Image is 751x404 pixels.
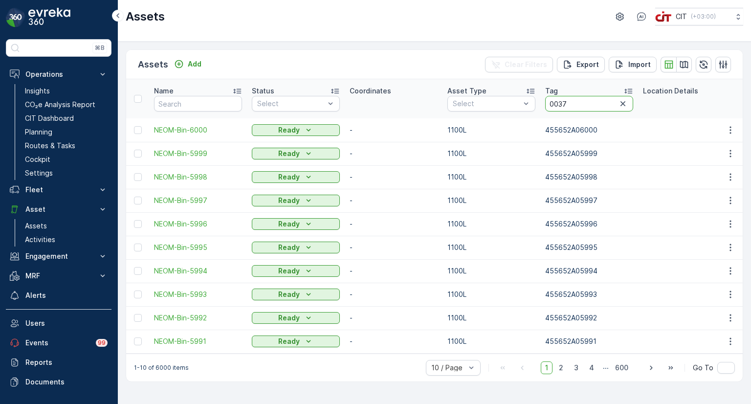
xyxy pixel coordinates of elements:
button: Ready [252,148,340,159]
span: NEOM-Bin-5994 [154,266,242,276]
a: Activities [21,233,111,247]
a: Routes & Tasks [21,139,111,153]
p: 1-10 of 6000 items [134,364,189,372]
a: NEOM-Bin-5997 [154,196,242,205]
span: Go To [693,363,713,373]
p: Name [154,86,174,96]
p: Select [257,99,325,109]
td: 455652A05991 [540,330,638,353]
p: Ready [278,172,300,182]
td: 455652A05992 [540,306,638,330]
button: Ready [252,124,340,136]
span: 600 [611,361,633,374]
a: NEOM-Bin-5999 [154,149,242,158]
p: Asset Type [447,86,486,96]
p: Asset [25,204,92,214]
p: Coordinates [350,86,391,96]
div: - [350,147,438,160]
div: - [350,264,438,278]
div: - [350,123,438,137]
span: 1 [541,361,552,374]
button: Export [557,57,605,72]
a: Documents [6,372,111,392]
p: Ready [278,290,300,299]
button: Add [170,58,205,70]
p: Insights [25,86,50,96]
button: Ready [252,242,340,253]
a: NEOM-Bin-5991 [154,337,242,346]
td: 455652A05997 [540,189,638,212]
p: Assets [126,9,165,24]
td: 1100L [442,330,540,353]
a: Alerts [6,286,111,305]
td: 1100L [442,142,540,165]
a: NEOM-Bin-5992 [154,313,242,323]
a: Reports [6,353,111,372]
p: ... [603,361,609,374]
a: CO₂e Analysis Report [21,98,111,112]
div: Toggle Row Selected [134,197,142,204]
span: 4 [585,361,598,374]
button: Ready [252,171,340,183]
button: Ready [252,336,340,347]
p: MRF [25,271,92,281]
p: Activities [25,235,55,245]
p: Location Details [643,86,698,96]
p: Ready [278,243,300,252]
p: Select [453,99,520,109]
td: 1100L [442,118,540,142]
a: CIT Dashboard [21,112,111,125]
p: Operations [25,69,92,79]
p: Clear Filters [505,60,547,69]
p: Settings [25,168,53,178]
div: Toggle Row Selected [134,291,142,298]
p: Ready [278,125,300,135]
a: Assets [21,219,111,233]
td: 455652A05993 [540,283,638,306]
button: Ready [252,195,340,206]
div: Toggle Row Selected [134,126,142,134]
img: logo [6,8,25,27]
img: cit-logo_pOk6rL0.png [655,11,672,22]
button: Ready [252,265,340,277]
button: Clear Filters [485,57,553,72]
a: Settings [21,166,111,180]
a: Users [6,314,111,333]
div: Toggle Row Selected [134,337,142,345]
span: NEOM-Bin-5995 [154,243,242,252]
button: Engagement [6,247,111,266]
span: NEOM-Bin-6000 [154,125,242,135]
p: ( +03:00 ) [691,13,716,21]
p: Ready [278,313,300,323]
p: CO₂e Analysis Report [25,100,95,110]
p: ⌘B [95,44,105,52]
p: Assets [25,221,47,231]
p: Assets [138,58,168,71]
div: - [350,194,438,207]
td: 455652A05996 [540,212,638,236]
img: logo_dark-DEwI_e13.png [28,8,70,27]
a: NEOM-Bin-5993 [154,290,242,299]
div: - [350,335,438,348]
a: Cockpit [21,153,111,166]
p: Import [628,60,651,69]
div: - [350,170,438,184]
span: 2 [554,361,568,374]
p: 99 [98,339,106,347]
div: Toggle Row Selected [134,244,142,251]
button: Ready [252,312,340,324]
p: Reports [25,358,108,367]
p: Routes & Tasks [25,141,75,151]
button: Operations [6,65,111,84]
a: Planning [21,125,111,139]
div: Toggle Row Selected [134,314,142,322]
button: Asset [6,200,111,219]
p: Cockpit [25,155,50,164]
a: Insights [21,84,111,98]
a: NEOM-Bin-5998 [154,172,242,182]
